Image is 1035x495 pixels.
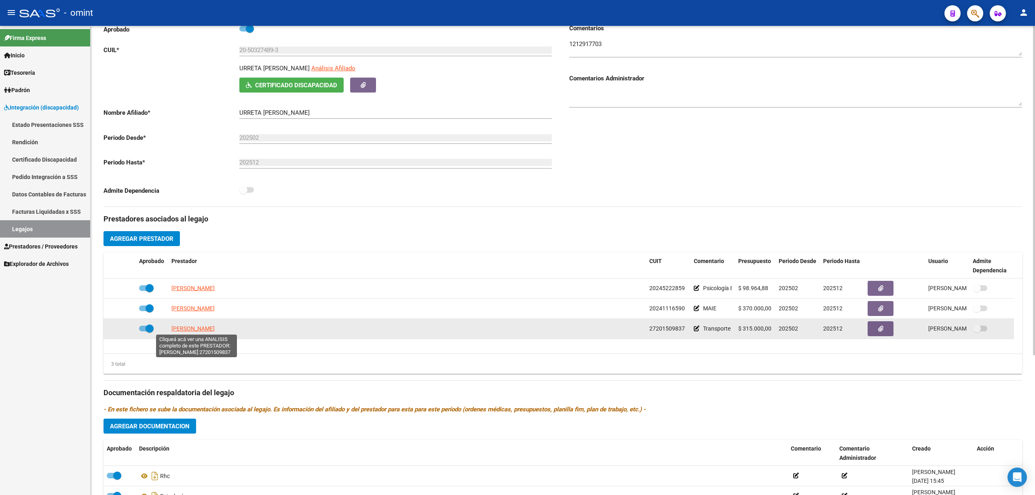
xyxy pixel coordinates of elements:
span: $ 315.000,00 [738,325,771,332]
mat-icon: menu [6,8,16,17]
datatable-header-cell: Comentario Administrador [836,440,909,467]
span: Comentario [694,258,724,264]
span: Comentario [791,445,821,452]
span: 202502 [779,285,798,291]
span: Inicio [4,51,25,60]
span: Aprobado [107,445,132,452]
span: Admite Dependencia [973,258,1007,274]
p: Periodo Hasta [103,158,239,167]
span: [PERSON_NAME] [171,325,215,332]
p: Admite Dependencia [103,186,239,195]
span: Explorador de Archivos [4,259,69,268]
span: Análisis Afiliado [311,65,355,72]
span: Aprobado [139,258,164,264]
mat-icon: person [1019,8,1029,17]
span: MAIE [703,305,716,312]
datatable-header-cell: Periodo Hasta [820,253,864,279]
span: [PERSON_NAME] [171,285,215,291]
i: - En este fichero se sube la documentación asociada al legajo. Es información del afiliado y del ... [103,406,646,413]
p: Nombre Afiliado [103,108,239,117]
div: Open Intercom Messenger [1008,468,1027,487]
h3: Comentarios Administrador [569,74,1022,83]
datatable-header-cell: Admite Dependencia [970,253,1014,279]
datatable-header-cell: Comentario [788,440,836,467]
datatable-header-cell: Acción [974,440,1014,467]
span: Agregar Documentacion [110,423,190,430]
span: Transporte 630 Km mensuales [703,325,779,332]
datatable-header-cell: CUIT [646,253,691,279]
span: Descripción [139,445,169,452]
span: [PERSON_NAME] [DATE] [928,325,992,332]
span: [PERSON_NAME] [DATE] [928,285,992,291]
button: Certificado Discapacidad [239,78,344,93]
span: Psicología 8 x mes [703,285,749,291]
h3: Documentación respaldatoria del legajo [103,387,1022,398]
p: Aprobado [103,25,239,34]
h3: Comentarios [569,24,1022,33]
span: - omint [64,4,93,22]
i: Descargar documento [150,470,160,482]
span: Periodo Desde [779,258,816,264]
button: Agregar Prestador [103,231,180,246]
span: 202512 [823,325,843,332]
span: Tesorería [4,68,35,77]
datatable-header-cell: Presupuesto [735,253,775,279]
span: 20241116590 [649,305,685,312]
span: 202502 [779,305,798,312]
p: Periodo Desde [103,133,239,142]
span: [PERSON_NAME] [DATE] [928,305,992,312]
span: $ 370.000,00 [738,305,771,312]
span: Integración (discapacidad) [4,103,79,112]
span: $ 98.964,88 [738,285,768,291]
div: Rhc [139,470,784,482]
span: Creado [912,445,931,452]
span: 27201509837 [649,325,685,332]
datatable-header-cell: Aprobado [103,440,136,467]
span: [PERSON_NAME] [912,469,955,475]
span: Padrón [4,86,30,95]
span: Agregar Prestador [110,235,173,242]
span: Certificado Discapacidad [255,82,337,89]
span: [PERSON_NAME] [171,305,215,312]
span: Prestadores / Proveedores [4,242,78,251]
span: Acción [977,445,994,452]
span: [DATE] 15:45 [912,478,944,484]
span: Comentario Administrador [839,445,876,461]
span: 202512 [823,305,843,312]
span: 202512 [823,285,843,291]
button: Agregar Documentacion [103,419,196,434]
p: CUIL [103,46,239,55]
h3: Prestadores asociados al legajo [103,213,1022,225]
datatable-header-cell: Prestador [168,253,646,279]
span: 202502 [779,325,798,332]
datatable-header-cell: Descripción [136,440,788,467]
span: CUIT [649,258,662,264]
p: URRETA [PERSON_NAME] [239,64,310,73]
span: Periodo Hasta [823,258,860,264]
span: 20245222859 [649,285,685,291]
span: Firma Express [4,34,46,42]
datatable-header-cell: Usuario [925,253,970,279]
datatable-header-cell: Creado [909,440,974,467]
datatable-header-cell: Periodo Desde [775,253,820,279]
span: Presupuesto [738,258,771,264]
div: 3 total [103,360,125,369]
span: Prestador [171,258,197,264]
span: Usuario [928,258,948,264]
datatable-header-cell: Comentario [691,253,735,279]
datatable-header-cell: Aprobado [136,253,168,279]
